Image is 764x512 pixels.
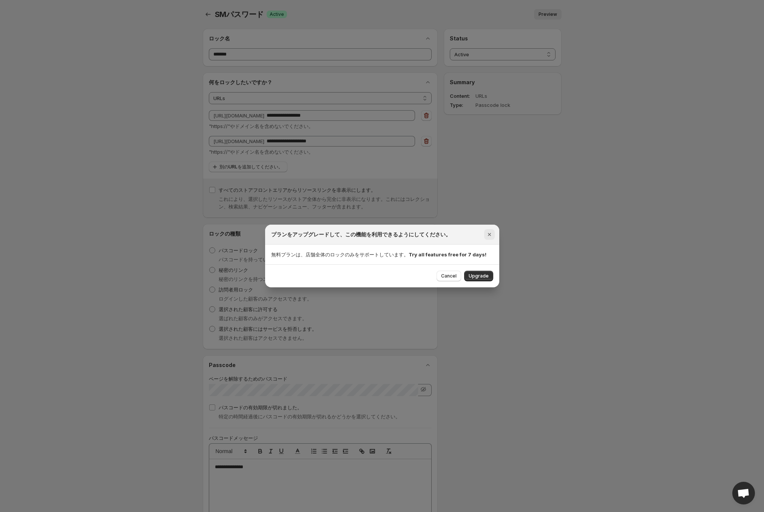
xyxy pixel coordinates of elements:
[271,231,451,238] h2: プランをアップグレードして、この機能を利用できるようにしてください。
[271,251,493,258] p: 無料プランは、店舗全体のロックのみをサポートしています。
[409,251,486,258] strong: Try all features free for 7 days!
[437,271,461,281] button: Cancel
[484,229,495,240] button: Close
[732,482,755,504] a: Open chat
[469,273,489,279] span: Upgrade
[464,271,493,281] button: Upgrade
[441,273,457,279] span: Cancel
